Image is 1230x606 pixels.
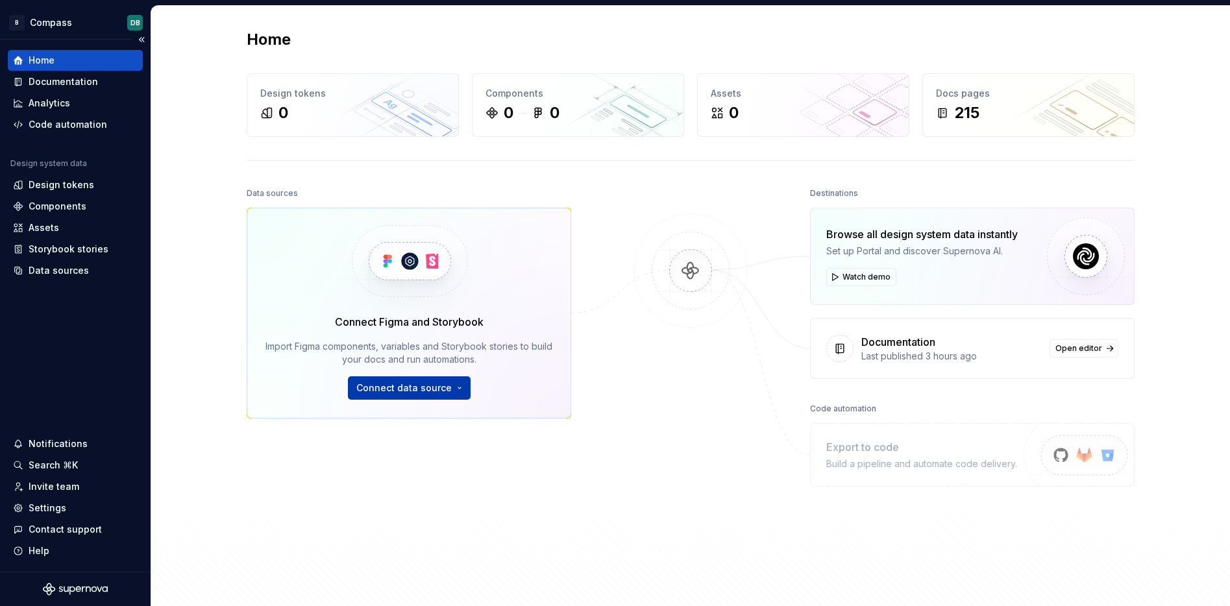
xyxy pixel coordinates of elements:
[8,71,143,92] a: Documentation
[826,439,1017,455] div: Export to code
[826,457,1017,470] div: Build a pipeline and automate code delivery.
[843,272,891,282] span: Watch demo
[472,73,684,137] a: Components00
[247,29,291,50] h2: Home
[826,226,1018,242] div: Browse all design system data instantly
[8,433,143,454] button: Notifications
[29,75,98,88] div: Documentation
[29,480,79,493] div: Invite team
[29,221,59,234] div: Assets
[8,260,143,281] a: Data sources
[29,97,70,110] div: Analytics
[8,217,143,238] a: Assets
[260,87,445,100] div: Design tokens
[550,103,560,123] div: 0
[29,544,49,557] div: Help
[348,376,471,400] button: Connect data source
[1050,339,1118,358] a: Open editor
[861,350,1042,363] div: Last published 3 hours ago
[954,103,979,123] div: 215
[278,103,288,123] div: 0
[810,184,858,202] div: Destinations
[729,103,739,123] div: 0
[486,87,670,100] div: Components
[29,437,88,450] div: Notifications
[8,196,143,217] a: Components
[29,200,86,213] div: Components
[29,502,66,515] div: Settings
[132,30,151,49] button: Collapse sidebar
[8,455,143,476] button: Search ⌘K
[29,459,78,472] div: Search ⌘K
[8,476,143,497] a: Invite team
[247,73,459,137] a: Design tokens0
[8,239,143,260] a: Storybook stories
[9,15,25,30] div: B
[861,334,935,350] div: Documentation
[8,93,143,114] a: Analytics
[30,16,72,29] div: Compass
[43,583,108,596] svg: Supernova Logo
[356,382,452,394] span: Connect data source
[8,114,143,135] a: Code automation
[504,103,513,123] div: 0
[265,340,552,366] div: Import Figma components, variables and Storybook stories to build your docs and run automations.
[3,8,148,36] button: BCompassDB
[936,87,1121,100] div: Docs pages
[247,184,298,202] div: Data sources
[29,118,107,131] div: Code automation
[8,175,143,195] a: Design tokens
[29,54,55,67] div: Home
[922,73,1135,137] a: Docs pages215
[8,50,143,71] a: Home
[697,73,909,137] a: Assets0
[810,400,876,418] div: Code automation
[1055,343,1102,354] span: Open editor
[29,178,94,191] div: Design tokens
[711,87,896,100] div: Assets
[29,523,102,536] div: Contact support
[8,519,143,540] button: Contact support
[8,498,143,518] a: Settings
[10,158,87,169] div: Design system data
[335,314,484,330] div: Connect Figma and Storybook
[29,243,108,256] div: Storybook stories
[826,268,896,286] button: Watch demo
[29,264,89,277] div: Data sources
[8,540,143,561] button: Help
[130,18,140,28] div: DB
[826,245,1018,258] div: Set up Portal and discover Supernova AI.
